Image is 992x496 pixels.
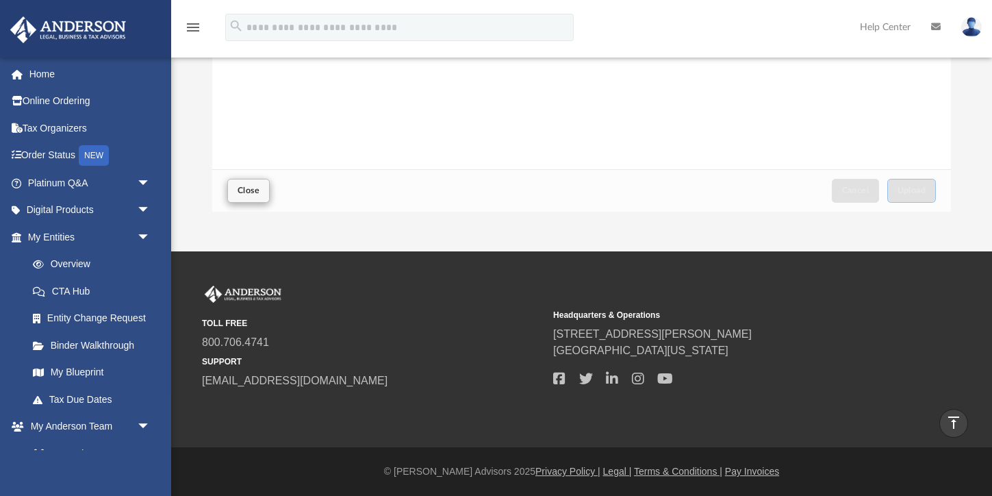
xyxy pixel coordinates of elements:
[10,142,171,170] a: Order StatusNEW
[227,179,270,203] button: Close
[10,88,171,115] a: Online Ordering
[10,114,171,142] a: Tax Organizers
[535,466,600,477] a: Privacy Policy |
[553,345,728,356] a: [GEOGRAPHIC_DATA][US_STATE]
[137,169,164,197] span: arrow_drop_down
[202,356,544,368] small: SUPPORT
[185,19,201,36] i: menu
[887,179,937,203] button: Upload
[553,328,752,340] a: [STREET_ADDRESS][PERSON_NAME]
[171,464,992,479] div: © [PERSON_NAME] Advisors 2025
[202,336,269,348] a: 800.706.4741
[229,18,244,34] i: search
[19,359,164,386] a: My Blueprint
[898,186,926,195] span: Upload
[10,197,171,224] a: Digital Productsarrow_drop_down
[10,169,171,197] a: Platinum Q&Aarrow_drop_down
[19,386,171,413] a: Tax Due Dates
[945,414,962,431] i: vertical_align_top
[202,286,284,303] img: Anderson Advisors Platinum Portal
[185,26,201,36] a: menu
[961,17,982,37] img: User Pic
[603,466,632,477] a: Legal |
[19,440,157,467] a: My Anderson Team
[19,305,171,332] a: Entity Change Request
[842,186,869,195] span: Cancel
[19,332,171,359] a: Binder Walkthrough
[634,466,722,477] a: Terms & Conditions |
[553,309,895,321] small: Headquarters & Operations
[79,145,109,166] div: NEW
[10,223,171,251] a: My Entitiesarrow_drop_down
[832,179,880,203] button: Cancel
[6,16,130,43] img: Anderson Advisors Platinum Portal
[725,466,779,477] a: Pay Invoices
[137,223,164,251] span: arrow_drop_down
[10,60,171,88] a: Home
[19,251,171,278] a: Overview
[137,413,164,441] span: arrow_drop_down
[939,409,968,438] a: vertical_align_top
[19,277,171,305] a: CTA Hub
[137,197,164,225] span: arrow_drop_down
[238,186,259,195] span: Close
[10,413,164,441] a: My Anderson Teamarrow_drop_down
[202,375,387,386] a: [EMAIL_ADDRESS][DOMAIN_NAME]
[202,317,544,330] small: TOLL FREE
